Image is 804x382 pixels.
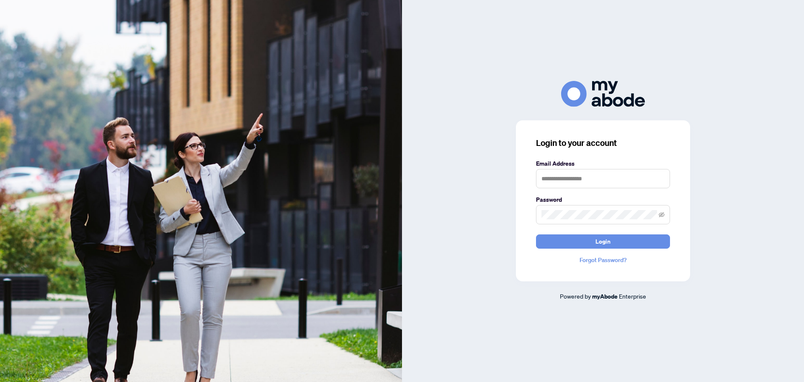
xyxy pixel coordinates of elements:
[536,195,670,204] label: Password
[659,212,665,218] span: eye-invisible
[561,81,645,107] img: ma-logo
[592,292,618,301] a: myAbode
[560,292,591,300] span: Powered by
[536,234,670,249] button: Login
[595,235,611,248] span: Login
[536,255,670,265] a: Forgot Password?
[619,292,646,300] span: Enterprise
[536,137,670,149] h3: Login to your account
[536,159,670,168] label: Email Address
